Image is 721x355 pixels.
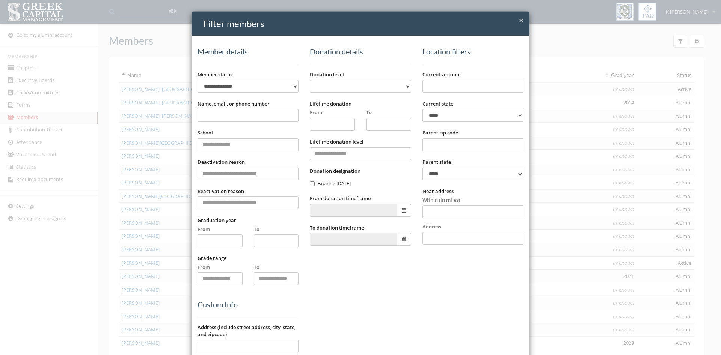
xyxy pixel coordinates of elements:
[198,255,226,262] label: Grade range
[422,100,453,107] label: Current state
[198,324,299,338] label: Address (include street address, city, state, and zipcode)
[310,47,411,56] h5: Donation details
[198,217,236,224] label: Graduation year
[310,71,344,78] label: Donation level
[310,109,322,116] label: From
[422,188,454,195] label: Near address
[366,109,372,116] label: To
[422,159,451,166] label: Parent state
[422,218,441,230] label: Address
[310,181,315,186] input: Expiring [DATE]
[310,138,364,145] label: Lifetime donation level
[422,71,460,78] label: Current zip code
[198,100,270,107] label: Name, email, or phone number
[310,224,364,231] label: To donation timeframe
[310,168,360,175] label: Donation designation
[198,71,232,78] label: Member status
[422,47,523,56] h5: Location filters
[198,264,210,271] label: From
[519,15,523,26] span: ×
[198,159,245,166] label: Deactivation reason
[422,129,458,136] label: Parent zip code
[310,180,351,187] label: Expiring [DATE]
[254,264,259,271] label: To
[254,226,259,233] label: To
[198,188,244,195] label: Reactivation reason
[203,17,523,30] h4: Filter members
[198,47,299,56] h5: Member details
[198,226,210,233] label: From
[198,300,299,308] h5: Custom Info
[310,195,371,202] label: From donation timeframe
[310,100,351,107] label: Lifetime donation
[198,129,213,136] label: School
[422,196,460,204] label: Within (in miles)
